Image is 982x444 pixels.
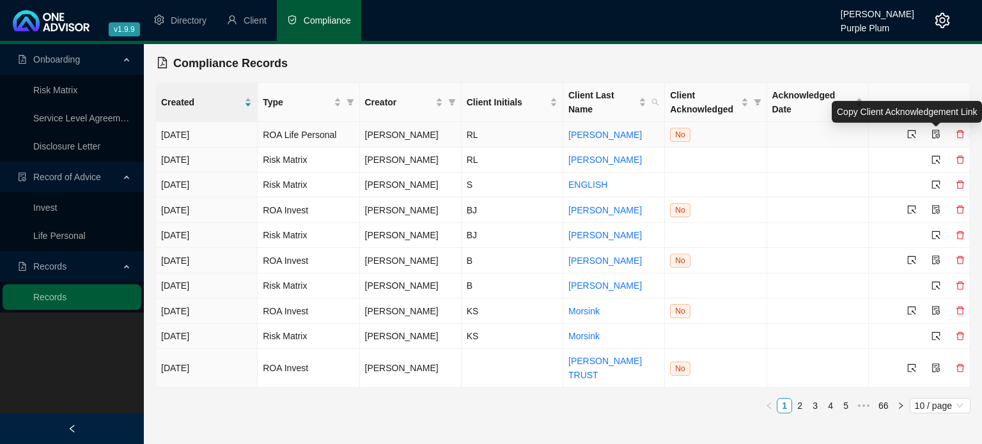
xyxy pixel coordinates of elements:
span: select [907,256,916,264]
li: Next Page [893,398,908,413]
span: filter [751,86,764,119]
span: ROA Invest [263,363,308,373]
span: No [670,362,690,376]
span: Client Last Name [568,88,636,116]
span: Risk Matrix [263,155,307,165]
span: setting [154,15,164,25]
span: filter [344,93,357,112]
span: select [907,306,916,315]
span: select [931,281,940,290]
td: [DATE] [156,172,258,197]
span: filter [446,93,458,112]
a: Risk Matrix [33,85,77,95]
span: delete [956,205,965,214]
td: [DATE] [156,197,258,223]
span: Created [161,95,242,109]
a: Disclosure Letter [33,141,100,151]
span: file-protect [931,130,940,139]
a: [PERSON_NAME] [568,130,642,140]
td: [DATE] [156,349,258,388]
a: Morsink [568,331,600,341]
span: Client Initials [467,95,547,109]
a: 2 [793,399,807,413]
span: [PERSON_NAME] [365,130,439,140]
span: No [670,254,690,268]
div: Copy Client Acknowledgement Link [832,101,982,123]
span: Client Acknowledged [670,88,738,116]
td: KS [462,298,563,324]
span: select [931,332,940,341]
li: 2 [792,398,807,413]
span: file-protect [931,256,940,264]
span: ROA Invest [263,306,308,316]
a: 1 [777,399,791,413]
span: [PERSON_NAME] [365,306,439,316]
th: Creator [360,83,462,122]
a: [PERSON_NAME] [568,256,642,266]
span: Risk Matrix [263,331,307,341]
span: file-pdf [18,262,27,271]
th: Type [258,83,359,122]
a: [PERSON_NAME] [568,280,642,291]
a: 5 [839,399,853,413]
span: select [907,364,916,372]
span: delete [956,364,965,372]
span: select [931,180,940,189]
span: v1.9.9 [109,22,140,36]
span: file-pdf [18,55,27,64]
span: delete [956,281,965,290]
td: [DATE] [156,324,258,349]
li: Next 5 Pages [853,398,874,413]
span: ••• [853,398,874,413]
span: Record of Advice [33,172,101,182]
th: Client Acknowledged [665,83,767,122]
span: left [765,402,773,410]
a: [PERSON_NAME] [568,205,642,215]
span: Compliance Records [173,57,288,70]
span: ROA Life Personal [263,130,336,140]
span: delete [956,130,965,139]
th: Client Last Name [563,83,665,122]
span: select [907,130,916,139]
span: Onboarding [33,54,80,65]
div: Purple Plum [841,17,914,31]
a: Morsink [568,306,600,316]
span: filter [754,98,761,106]
span: filter [347,98,354,106]
li: 3 [807,398,823,413]
span: [PERSON_NAME] [365,180,439,190]
td: B [462,248,563,273]
li: 4 [823,398,838,413]
a: Records [33,292,66,302]
a: Invest [33,203,57,213]
span: filter [448,98,456,106]
button: right [893,398,908,413]
span: [PERSON_NAME] [365,280,439,291]
span: Risk Matrix [263,280,307,291]
td: [DATE] [156,148,258,172]
span: [PERSON_NAME] [365,205,439,215]
td: RL [462,148,563,172]
span: 10 / page [915,399,965,413]
a: 4 [823,399,838,413]
span: [PERSON_NAME] [365,256,439,266]
span: Client [244,15,267,26]
span: user [227,15,237,25]
td: B [462,273,563,298]
a: Life Personal [33,231,86,241]
td: [DATE] [156,122,258,148]
li: Previous Page [761,398,777,413]
span: [PERSON_NAME] [365,331,439,341]
span: file-pdf [157,57,168,68]
td: [DATE] [156,273,258,298]
a: ENGLISH [568,180,607,190]
span: delete [956,180,965,189]
span: search [649,86,662,119]
td: KS [462,324,563,349]
a: 66 [875,399,892,413]
div: Page Size [910,398,970,413]
img: 2df55531c6924b55f21c4cf5d4484680-logo-light.svg [13,10,90,31]
span: right [897,402,905,410]
span: Risk Matrix [263,230,307,240]
li: 66 [874,398,893,413]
